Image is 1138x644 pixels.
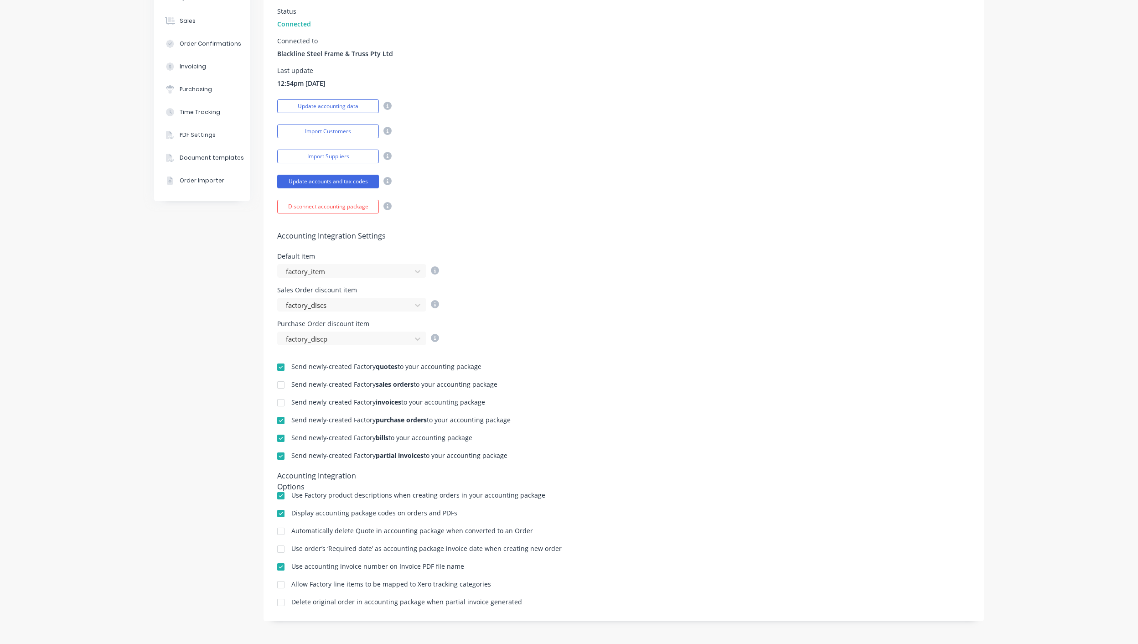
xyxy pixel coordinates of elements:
button: Purchasing [154,78,250,101]
div: Display accounting package codes on orders and PDFs [291,510,457,516]
button: Update accounts and tax codes [277,175,379,188]
span: Connected [277,19,311,29]
div: Use Factory product descriptions when creating orders in your accounting package [291,492,545,499]
div: PDF Settings [180,131,216,139]
b: quotes [376,362,398,371]
div: Sales Order discount item [277,287,439,293]
b: sales orders [376,380,414,389]
div: Connected to [277,38,393,44]
div: Status [277,8,311,15]
div: Send newly-created Factory to your accounting package [291,417,511,423]
b: partial invoices [376,451,424,460]
div: Order Importer [180,177,224,185]
div: Document templates [180,154,244,162]
button: Disconnect accounting package [277,200,379,213]
h5: Accounting Integration Settings [277,232,970,240]
span: Blackline Steel Frame & Truss Pty Ltd [277,49,393,58]
div: Send newly-created Factory to your accounting package [291,452,507,459]
b: bills [376,433,388,442]
div: Send newly-created Factory to your accounting package [291,381,497,388]
div: Purchasing [180,85,212,93]
button: Order Confirmations [154,32,250,55]
div: Sales [180,17,196,25]
div: Order Confirmations [180,40,241,48]
div: Invoicing [180,62,206,71]
div: Send newly-created Factory to your accounting package [291,399,485,405]
button: Order Importer [154,169,250,192]
div: Delete original order in accounting package when partial invoice generated [291,599,522,605]
div: Default item [277,253,439,260]
div: Purchase Order discount item [277,321,439,327]
div: Send newly-created Factory to your accounting package [291,435,472,441]
button: Time Tracking [154,101,250,124]
div: Last update [277,68,326,74]
button: Update accounting data [277,99,379,113]
button: Import Customers [277,125,379,138]
b: invoices [376,398,401,406]
div: Send newly-created Factory to your accounting package [291,364,481,370]
button: Sales [154,10,250,32]
b: purchase orders [376,415,427,424]
span: 12:54pm [DATE] [277,78,326,88]
button: PDF Settings [154,124,250,146]
div: Automatically delete Quote in accounting package when converted to an Order [291,528,533,534]
button: Import Suppliers [277,150,379,163]
button: Invoicing [154,55,250,78]
button: Document templates [154,146,250,169]
div: Use accounting invoice number on Invoice PDF file name [291,563,464,570]
div: Time Tracking [180,108,220,116]
div: Allow Factory line items to be mapped to Xero tracking categories [291,581,491,587]
div: Accounting Integration Options [277,470,384,483]
div: Use order’s ‘Required date’ as accounting package invoice date when creating new order [291,545,562,552]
